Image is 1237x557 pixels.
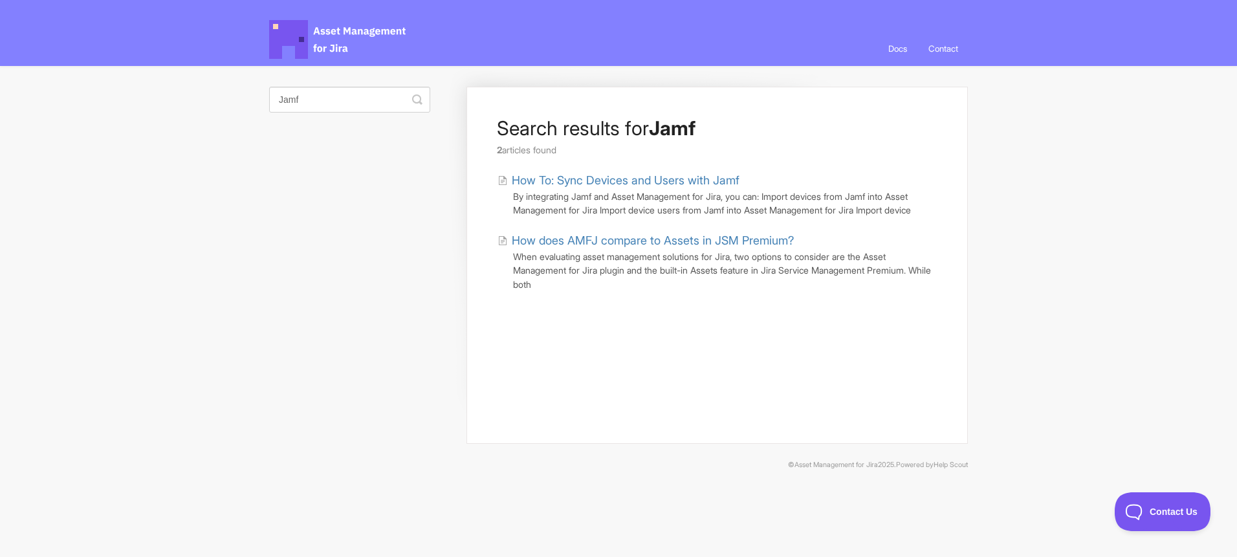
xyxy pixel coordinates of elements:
h1: Search results for [497,116,937,140]
strong: Jamf [649,116,695,140]
p: When evaluating asset management solutions for Jira, two options to consider are the Asset Manage... [513,250,937,292]
a: How To: Sync Devices and Users with Jamf [498,171,739,189]
p: © 2025. [269,459,968,471]
a: Docs [879,31,917,66]
span: Asset Management for Jira Docs [269,20,408,59]
a: Help Scout [934,461,968,469]
input: Search [269,87,430,113]
span: Powered by [896,461,968,469]
a: Asset Management for Jira [794,461,878,469]
strong: 2 [497,144,502,155]
p: articles found [497,143,937,157]
a: Contact [919,31,968,66]
a: How does AMFJ compare to Assets in JSM Premium? [498,232,794,249]
p: By integrating Jamf and Asset Management for Jira, you can: Import devices from Jamf into Asset M... [513,190,937,217]
iframe: Toggle Customer Support [1115,492,1211,531]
